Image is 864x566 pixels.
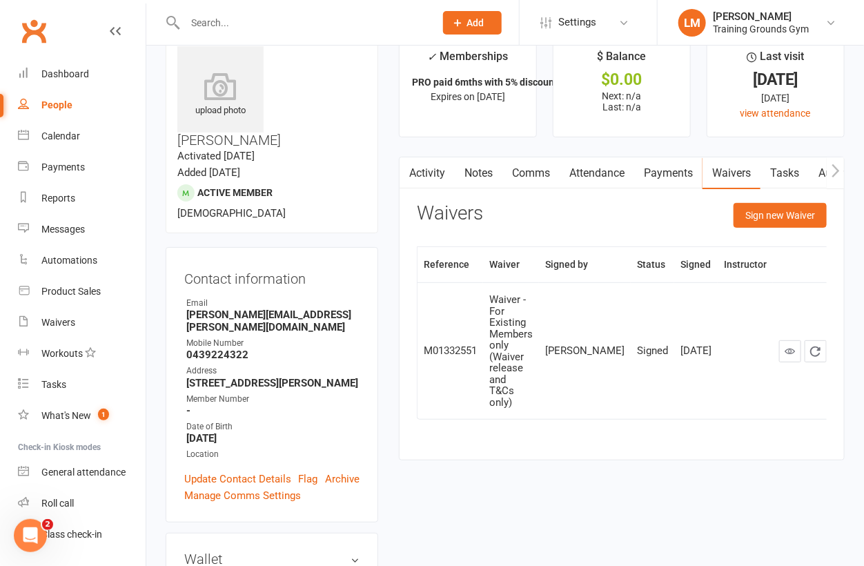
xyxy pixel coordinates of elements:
th: Waiver [483,247,539,282]
a: Clubworx [17,14,51,48]
div: Waivers [41,317,75,328]
strong: PRO paid 6mths with 5% discount (Unlimited... [412,77,614,88]
a: Waivers [703,157,760,189]
a: Tasks [760,157,809,189]
div: [DATE] [720,90,832,106]
div: Training Grounds Gym [713,23,809,35]
a: Calendar [18,121,146,152]
a: Tasks [18,369,146,400]
div: upload photo [177,72,264,118]
a: Payments [634,157,703,189]
div: Messages [41,224,85,235]
div: Memberships [428,48,509,73]
th: Reference [418,247,483,282]
h3: [PERSON_NAME] [177,46,366,148]
div: Last visit [747,48,804,72]
div: What's New [41,410,91,421]
a: Dashboard [18,59,146,90]
a: Activity [400,157,455,189]
div: General attendance [41,467,126,478]
div: Reports [41,193,75,204]
div: Mobile Number [186,337,360,350]
div: [PERSON_NAME] [713,10,809,23]
div: Roll call [41,498,74,509]
div: M01332551 [424,345,477,357]
strong: [DATE] [186,432,360,445]
button: Sign new Waiver [734,203,827,228]
strong: 0439224322 [186,349,360,361]
i: ✓ [428,50,437,64]
div: $0.00 [566,72,678,87]
div: Calendar [41,130,80,141]
a: Automations [18,245,146,276]
div: Waiver - For Existing Members only (Waiver release and T&Cs only) [489,294,533,408]
div: Workouts [41,348,83,359]
div: Signed [637,345,668,357]
button: Add [443,11,502,35]
a: Roll call [18,488,146,519]
div: Member Number [186,393,360,406]
a: Attendance [560,157,634,189]
th: Signed [674,247,718,282]
span: Expires on [DATE] [431,91,505,102]
iframe: Intercom live chat [14,519,47,552]
div: Tasks [41,379,66,390]
div: Date of Birth [186,420,360,433]
input: Search... [181,13,425,32]
a: view attendance [740,108,811,119]
th: Signed by [539,247,631,282]
a: Archive [325,471,360,487]
th: Instructor [718,247,773,282]
span: Settings [558,7,596,38]
a: Workouts [18,338,146,369]
time: Added [DATE] [177,166,240,179]
div: People [41,99,72,110]
a: Waivers [18,307,146,338]
div: LM [678,9,706,37]
strong: [STREET_ADDRESS][PERSON_NAME] [186,377,360,389]
th: Status [631,247,674,282]
a: Notes [455,157,502,189]
a: What's New1 [18,400,146,431]
div: Address [186,364,360,378]
div: $ Balance [598,48,647,72]
a: Payments [18,152,146,183]
a: Class kiosk mode [18,519,146,550]
span: Add [467,17,484,28]
a: Manage Comms Settings [184,487,301,504]
a: Messages [18,214,146,245]
span: Active member [197,187,273,198]
a: Flag [299,471,318,487]
div: [DATE] [680,345,711,357]
a: Update Contact Details [184,471,291,487]
strong: - [186,404,360,417]
strong: [PERSON_NAME][EMAIL_ADDRESS][PERSON_NAME][DOMAIN_NAME] [186,309,360,333]
span: [DEMOGRAPHIC_DATA] [177,207,286,219]
div: Automations [41,255,97,266]
div: Email [186,297,360,310]
a: Reports [18,183,146,214]
a: Product Sales [18,276,146,307]
div: Product Sales [41,286,101,297]
time: Activated [DATE] [177,150,255,162]
div: Payments [41,162,85,173]
a: Comms [502,157,560,189]
div: Dashboard [41,68,89,79]
a: People [18,90,146,121]
span: 1 [98,409,109,420]
div: [PERSON_NAME] [545,345,625,357]
h3: Waivers [417,203,483,224]
div: Location [186,448,360,461]
a: General attendance kiosk mode [18,457,146,488]
div: [DATE] [720,72,832,87]
span: 2 [42,519,53,530]
div: Class check-in [41,529,102,540]
p: Next: n/a Last: n/a [566,90,678,113]
h3: Contact information [184,266,360,286]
